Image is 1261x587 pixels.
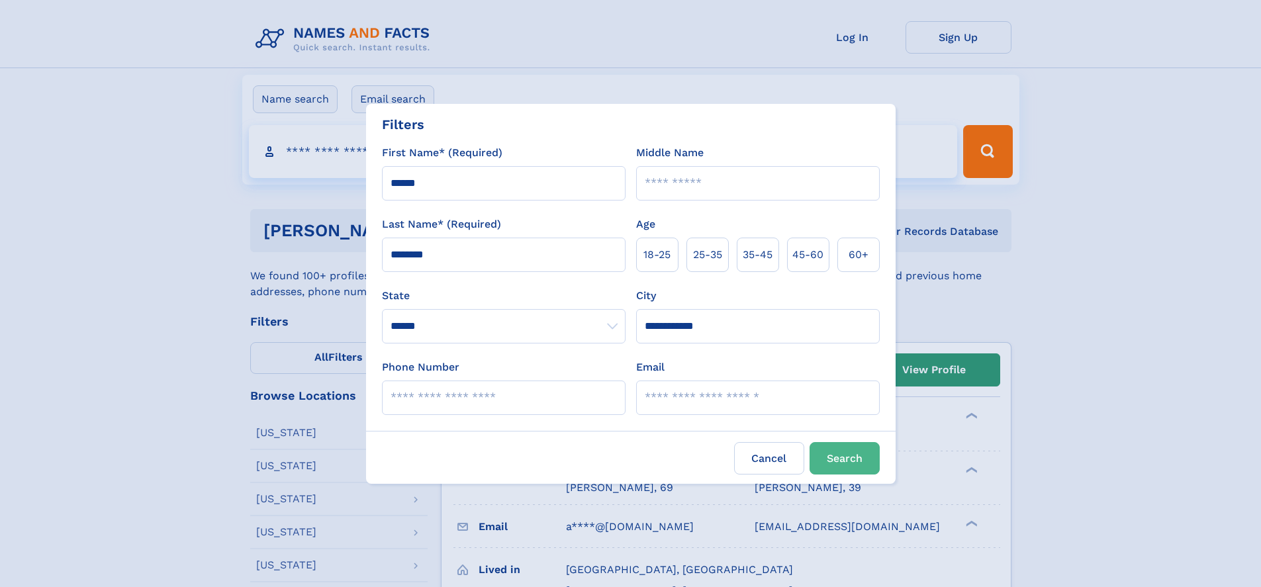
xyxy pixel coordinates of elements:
div: Filters [382,114,424,134]
label: Cancel [734,442,804,474]
span: 18‑25 [643,247,671,263]
button: Search [810,442,880,474]
label: City [636,288,656,304]
span: 25‑35 [693,247,722,263]
label: State [382,288,626,304]
span: 45‑60 [792,247,823,263]
label: Age [636,216,655,232]
label: Middle Name [636,145,704,161]
label: Last Name* (Required) [382,216,501,232]
label: Email [636,359,665,375]
label: First Name* (Required) [382,145,502,161]
span: 35‑45 [743,247,772,263]
span: 60+ [849,247,868,263]
label: Phone Number [382,359,459,375]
